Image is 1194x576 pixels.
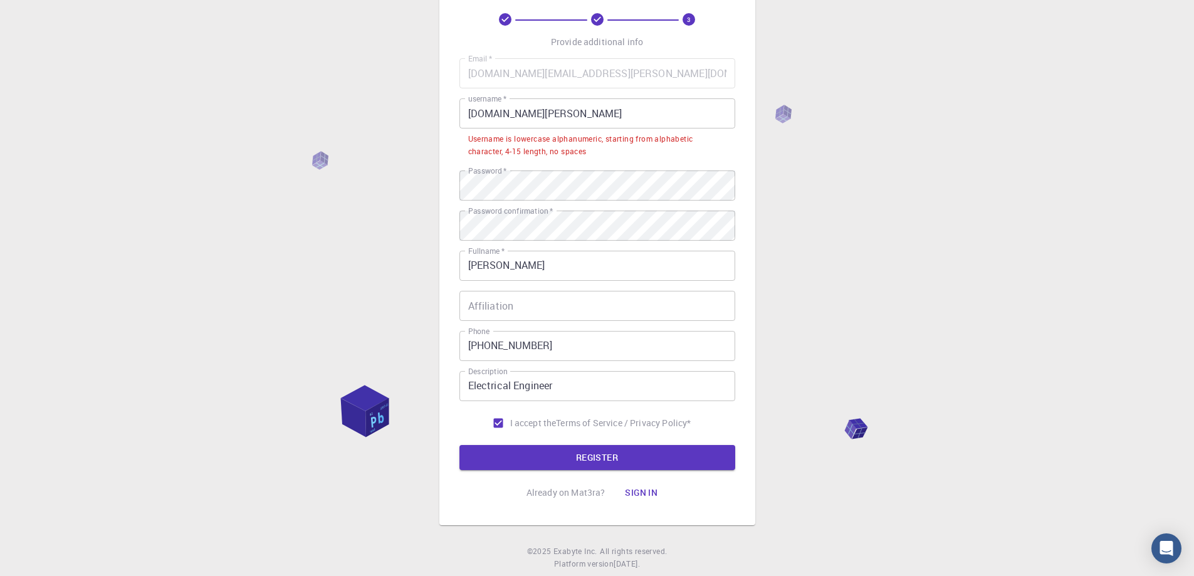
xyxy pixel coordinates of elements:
[687,15,691,24] text: 3
[459,445,735,470] button: REGISTER
[1151,533,1181,563] div: Open Intercom Messenger
[553,546,597,556] span: Exabyte Inc.
[468,366,508,377] label: Description
[554,558,614,570] span: Platform version
[527,545,553,558] span: © 2025
[468,93,506,104] label: username
[551,36,643,48] p: Provide additional info
[468,165,506,176] label: Password
[468,53,492,64] label: Email
[468,246,505,256] label: Fullname
[468,326,490,337] label: Phone
[556,417,691,429] a: Terms of Service / Privacy Policy*
[510,417,557,429] span: I accept the
[614,558,640,570] a: [DATE].
[468,206,553,216] label: Password confirmation
[468,133,726,158] div: Username is lowercase alphanumeric, starting from alphabetic character, 4-15 length, no spaces
[600,545,667,558] span: All rights reserved.
[553,545,597,558] a: Exabyte Inc.
[526,486,605,499] p: Already on Mat3ra?
[615,480,668,505] button: Sign in
[614,558,640,568] span: [DATE] .
[556,417,691,429] p: Terms of Service / Privacy Policy *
